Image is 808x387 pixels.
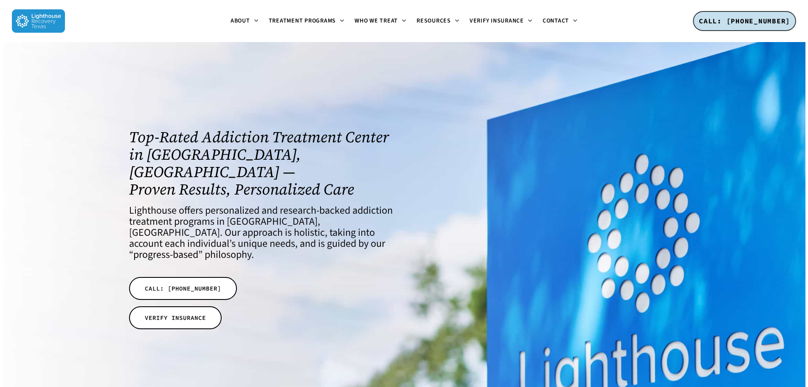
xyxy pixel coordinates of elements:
[417,17,451,25] span: Resources
[145,314,206,322] span: VERIFY INSURANCE
[465,18,538,25] a: Verify Insurance
[129,205,393,260] h4: Lighthouse offers personalized and research-backed addiction treatment programs in [GEOGRAPHIC_DA...
[231,17,250,25] span: About
[470,17,524,25] span: Verify Insurance
[269,17,336,25] span: Treatment Programs
[129,277,237,300] a: CALL: [PHONE_NUMBER]
[355,17,398,25] span: Who We Treat
[543,17,569,25] span: Contact
[133,247,198,262] a: progress-based
[264,18,350,25] a: Treatment Programs
[349,18,411,25] a: Who We Treat
[411,18,465,25] a: Resources
[12,9,65,33] img: Lighthouse Recovery Texas
[699,17,790,25] span: CALL: [PHONE_NUMBER]
[145,284,221,293] span: CALL: [PHONE_NUMBER]
[693,11,796,31] a: CALL: [PHONE_NUMBER]
[538,18,583,25] a: Contact
[225,18,264,25] a: About
[129,128,393,198] h1: Top-Rated Addiction Treatment Center in [GEOGRAPHIC_DATA], [GEOGRAPHIC_DATA] — Proven Results, Pe...
[129,306,222,329] a: VERIFY INSURANCE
